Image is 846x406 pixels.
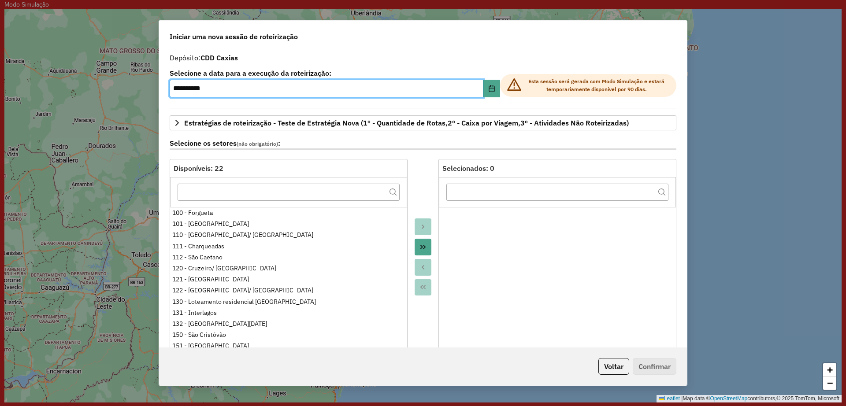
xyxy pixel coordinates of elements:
[415,239,431,255] button: Move All to Target
[710,395,748,402] a: OpenStreetMap
[170,115,676,130] a: Estratégias de roteirização - Teste de Estratégia Nova (1º - Quantidade de Rotas,2º - Caixa por V...
[659,395,680,402] a: Leaflet
[174,163,404,173] div: Disponíveis: 22
[200,53,238,62] strong: CDD Caxias
[827,377,833,388] span: −
[172,219,405,229] div: 101 - [GEOGRAPHIC_DATA]
[170,68,500,78] label: Selecione a data para a execução da roteirização:
[170,138,676,150] label: Selecione os setores :
[172,275,405,284] div: 121 - [GEOGRAPHIC_DATA]
[500,74,676,97] span: Esta sessão será gerada com Modo Simulação e estará temporariamente disponível por 90 dias.
[170,31,298,42] span: Iniciar uma nova sessão de roteirização
[172,230,405,240] div: 110 - [GEOGRAPHIC_DATA]/ [GEOGRAPHIC_DATA]
[170,52,676,63] div: Depósito:
[184,119,629,126] span: Estratégias de roteirização - Teste de Estratégia Nova (1º - Quantidade de Rotas,2º - Caixa por V...
[172,253,405,262] div: 112 - São Caetano
[172,286,405,295] div: 122 - [GEOGRAPHIC_DATA]/ [GEOGRAPHIC_DATA]
[172,319,405,328] div: 132 - [GEOGRAPHIC_DATA][DATE]
[172,341,405,351] div: 151 - [GEOGRAPHIC_DATA]
[483,80,500,97] button: Choose Date
[172,308,405,317] div: 131 - Interlagos
[681,395,683,402] span: |
[172,208,405,218] div: 100 - Forgueta
[823,376,836,390] a: Zoom out
[172,264,405,273] div: 120 - Cruzeiro/ [GEOGRAPHIC_DATA]
[442,163,672,173] div: Selecionados: 0
[823,363,836,376] a: Zoom in
[172,242,405,251] div: 111 - Charqueadas
[237,140,278,147] span: (não obrigatório)
[657,395,842,402] div: Map data © contributors,© 2025 TomTom, Microsoft
[598,358,629,375] button: Voltar
[827,364,833,375] span: +
[172,297,405,306] div: 130 - Loteamento residencial [GEOGRAPHIC_DATA]
[172,330,405,340] div: 150 - São Cristóvão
